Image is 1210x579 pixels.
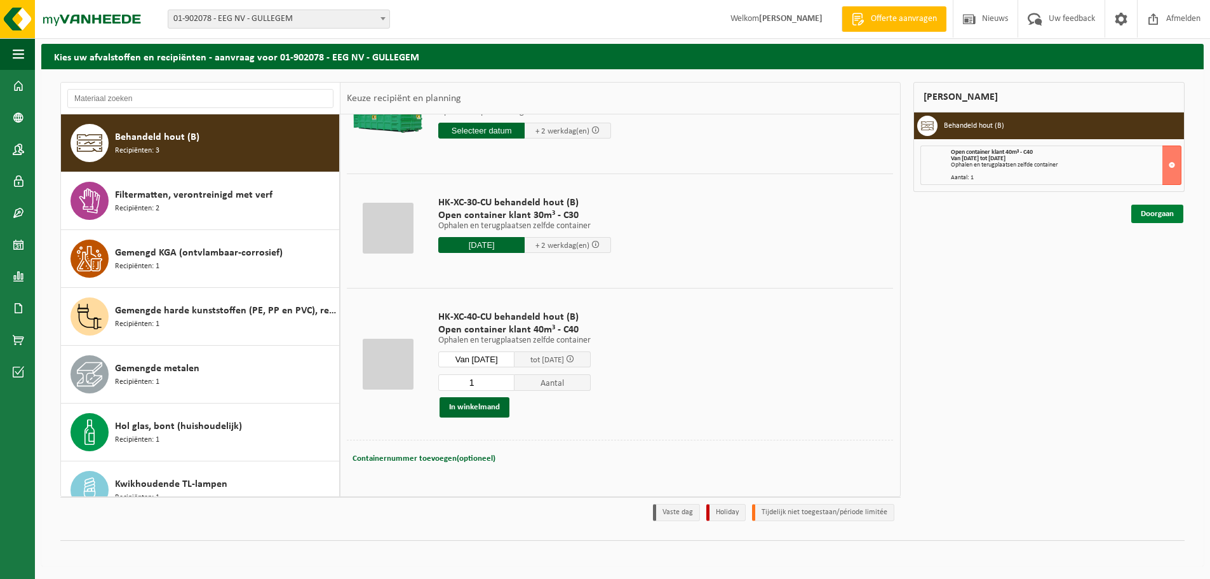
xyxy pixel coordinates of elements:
span: Kwikhoudende TL-lampen [115,477,227,492]
span: Recipiënten: 1 [115,492,159,504]
span: Recipiënten: 1 [115,261,159,273]
strong: [PERSON_NAME] [759,14,823,24]
span: Recipiënten: 1 [115,318,159,330]
span: Hol glas, bont (huishoudelijk) [115,419,242,434]
button: Gemengde metalen Recipiënten: 1 [61,346,340,404]
button: Containernummer toevoegen(optioneel) [351,450,497,468]
span: Behandeld hout (B) [115,130,199,145]
li: Tijdelijk niet toegestaan/période limitée [752,504,894,521]
span: Gemengde metalen [115,361,199,376]
input: Materiaal zoeken [67,89,333,108]
span: + 2 werkdag(en) [535,242,589,250]
span: Recipiënten: 1 [115,376,159,388]
input: Selecteer datum [438,123,525,139]
input: Selecteer datum [438,237,525,253]
span: Filtermatten, verontreinigd met verf [115,187,272,203]
li: Vaste dag [653,504,700,521]
a: Offerte aanvragen [842,6,946,32]
span: Containernummer toevoegen(optioneel) [353,454,495,463]
li: Holiday [706,504,746,521]
p: Ophalen en terugplaatsen zelfde container [438,336,591,345]
div: Ophalen en terugplaatsen zelfde container [951,162,1181,168]
span: Gemengde harde kunststoffen (PE, PP en PVC), recycleerbaar (industrieel) [115,303,336,318]
button: Behandeld hout (B) Recipiënten: 3 [61,114,340,172]
span: HK-XC-30-CU behandeld hout (B) [438,196,611,209]
span: Open container klant 30m³ - C30 [438,209,611,222]
a: Doorgaan [1131,205,1183,223]
button: Gemengde harde kunststoffen (PE, PP en PVC), recycleerbaar (industrieel) Recipiënten: 1 [61,288,340,346]
span: Recipiënten: 3 [115,145,159,157]
span: Recipiënten: 2 [115,203,159,215]
div: [PERSON_NAME] [913,82,1185,112]
span: + 2 werkdag(en) [535,127,589,135]
p: Ophalen en terugplaatsen zelfde container [438,222,611,231]
span: tot [DATE] [530,356,564,364]
span: 01-902078 - EEG NV - GULLEGEM [168,10,389,28]
span: Open container klant 40m³ - C40 [951,149,1033,156]
span: Gemengd KGA (ontvlambaar-corrosief) [115,245,283,261]
span: Aantal [514,374,591,391]
span: Recipiënten: 1 [115,434,159,446]
span: Offerte aanvragen [868,13,940,25]
input: Selecteer datum [438,351,514,367]
button: In winkelmand [440,397,509,418]
button: Hol glas, bont (huishoudelijk) Recipiënten: 1 [61,404,340,461]
span: 01-902078 - EEG NV - GULLEGEM [168,10,390,29]
div: Keuze recipiënt en planning [340,83,467,114]
span: HK-XC-40-CU behandeld hout (B) [438,311,591,324]
button: Gemengd KGA (ontvlambaar-corrosief) Recipiënten: 1 [61,230,340,288]
h2: Kies uw afvalstoffen en recipiënten - aanvraag voor 01-902078 - EEG NV - GULLEGEM [41,44,1204,69]
button: Filtermatten, verontreinigd met verf Recipiënten: 2 [61,172,340,230]
h3: Behandeld hout (B) [944,116,1004,136]
button: Kwikhoudende TL-lampen Recipiënten: 1 [61,461,340,519]
div: Aantal: 1 [951,175,1181,181]
span: Open container klant 40m³ - C40 [438,324,591,336]
strong: Van [DATE] tot [DATE] [951,155,1005,162]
